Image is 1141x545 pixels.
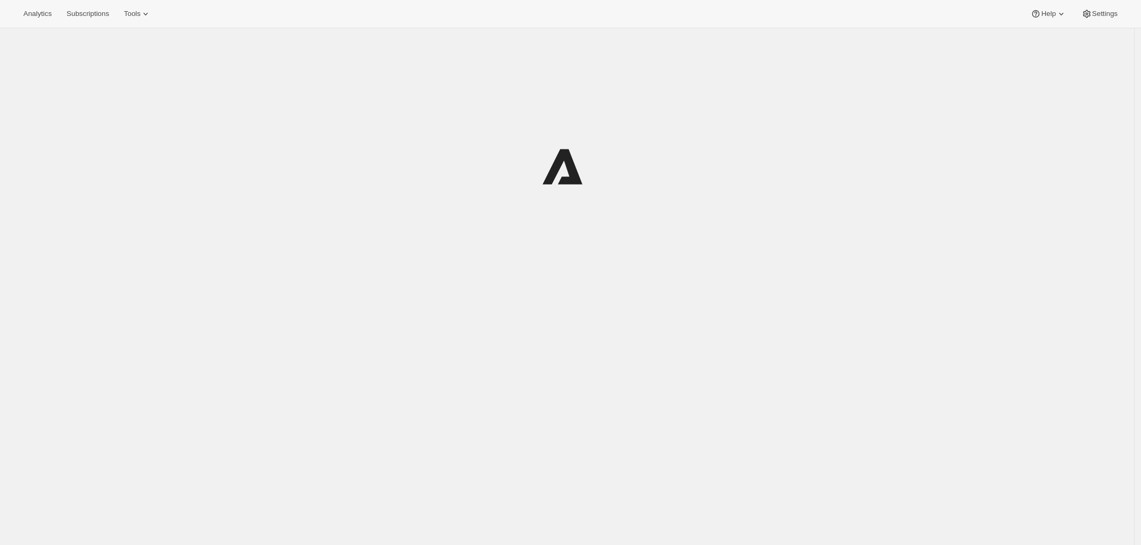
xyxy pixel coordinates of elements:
[124,10,140,18] span: Tools
[1041,10,1055,18] span: Help
[1024,6,1072,21] button: Help
[1075,6,1124,21] button: Settings
[23,10,52,18] span: Analytics
[66,10,109,18] span: Subscriptions
[17,6,58,21] button: Analytics
[60,6,115,21] button: Subscriptions
[117,6,157,21] button: Tools
[1092,10,1118,18] span: Settings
